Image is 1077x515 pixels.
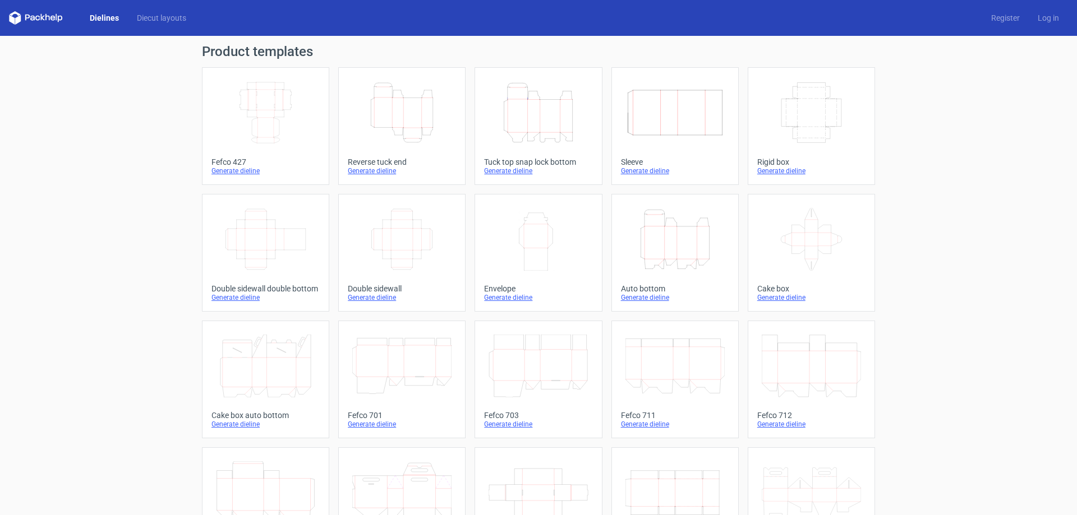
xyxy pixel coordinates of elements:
[484,157,592,166] div: Tuck top snap lock bottom
[621,420,729,429] div: Generate dieline
[484,293,592,302] div: Generate dieline
[338,321,466,438] a: Fefco 701Generate dieline
[621,411,729,420] div: Fefco 711
[484,420,592,429] div: Generate dieline
[348,284,456,293] div: Double sidewall
[757,411,866,420] div: Fefco 712
[348,420,456,429] div: Generate dieline
[748,321,875,438] a: Fefco 712Generate dieline
[475,67,602,185] a: Tuck top snap lock bottomGenerate dieline
[475,321,602,438] a: Fefco 703Generate dieline
[757,284,866,293] div: Cake box
[211,284,320,293] div: Double sidewall double bottom
[484,166,592,175] div: Generate dieline
[348,166,456,175] div: Generate dieline
[211,293,320,302] div: Generate dieline
[348,157,456,166] div: Reverse tuck end
[211,411,320,420] div: Cake box auto bottom
[338,194,466,312] a: Double sidewallGenerate dieline
[611,321,739,438] a: Fefco 711Generate dieline
[621,284,729,293] div: Auto bottom
[348,411,456,420] div: Fefco 701
[757,293,866,302] div: Generate dieline
[202,45,875,58] h1: Product templates
[211,166,320,175] div: Generate dieline
[348,293,456,302] div: Generate dieline
[211,157,320,166] div: Fefco 427
[1029,12,1068,24] a: Log in
[338,67,466,185] a: Reverse tuck endGenerate dieline
[611,67,739,185] a: SleeveGenerate dieline
[202,67,329,185] a: Fefco 427Generate dieline
[621,157,729,166] div: Sleeve
[757,420,866,429] div: Generate dieline
[748,194,875,312] a: Cake boxGenerate dieline
[748,67,875,185] a: Rigid boxGenerate dieline
[484,284,592,293] div: Envelope
[211,420,320,429] div: Generate dieline
[621,293,729,302] div: Generate dieline
[81,12,128,24] a: Dielines
[757,166,866,175] div: Generate dieline
[982,12,1029,24] a: Register
[621,166,729,175] div: Generate dieline
[128,12,195,24] a: Diecut layouts
[202,194,329,312] a: Double sidewall double bottomGenerate dieline
[484,411,592,420] div: Fefco 703
[757,157,866,166] div: Rigid box
[611,194,739,312] a: Auto bottomGenerate dieline
[475,194,602,312] a: EnvelopeGenerate dieline
[202,321,329,438] a: Cake box auto bottomGenerate dieline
